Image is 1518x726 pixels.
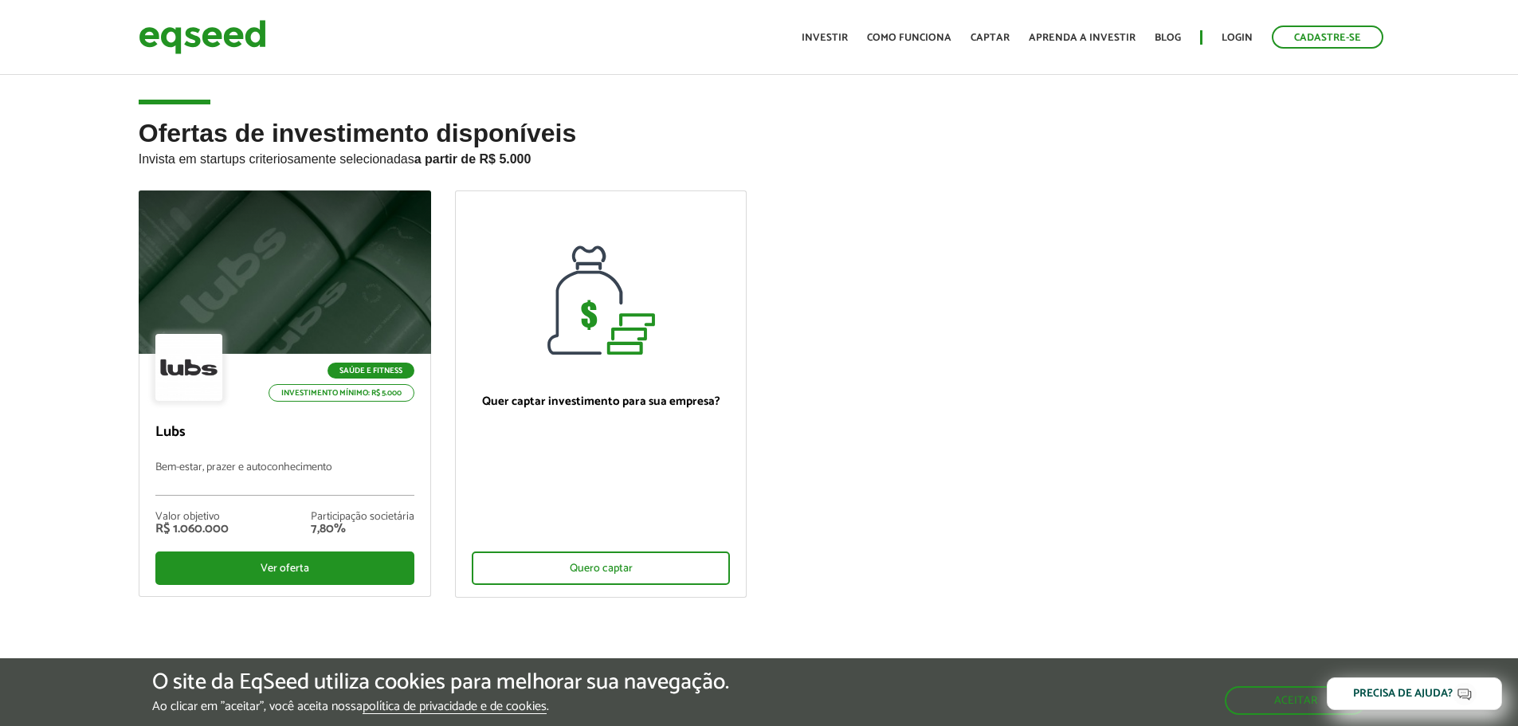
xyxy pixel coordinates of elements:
[152,699,729,714] p: Ao clicar em "aceitar", você aceita nossa .
[414,152,531,166] strong: a partir de R$ 5.000
[455,190,747,598] a: Quer captar investimento para sua empresa? Quero captar
[139,147,1380,167] p: Invista em startups criteriosamente selecionadas
[1222,33,1253,43] a: Login
[139,120,1380,190] h2: Ofertas de investimento disponíveis
[472,551,731,585] div: Quero captar
[802,33,848,43] a: Investir
[328,363,414,379] p: Saúde e Fitness
[139,190,431,597] a: Saúde e Fitness Investimento mínimo: R$ 5.000 Lubs Bem-estar, prazer e autoconhecimento Valor obj...
[155,523,229,536] div: R$ 1.060.000
[152,670,729,695] h5: O site da EqSeed utiliza cookies para melhorar sua navegação.
[155,461,414,496] p: Bem-estar, prazer e autoconhecimento
[311,512,414,523] div: Participação societária
[1155,33,1181,43] a: Blog
[867,33,951,43] a: Como funciona
[971,33,1010,43] a: Captar
[155,551,414,585] div: Ver oferta
[155,512,229,523] div: Valor objetivo
[311,523,414,536] div: 7,80%
[155,424,414,441] p: Lubs
[269,384,414,402] p: Investimento mínimo: R$ 5.000
[363,700,547,714] a: política de privacidade e de cookies
[1272,26,1383,49] a: Cadastre-se
[472,394,731,409] p: Quer captar investimento para sua empresa?
[139,16,266,58] img: EqSeed
[1225,686,1367,715] button: Aceitar
[1029,33,1136,43] a: Aprenda a investir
